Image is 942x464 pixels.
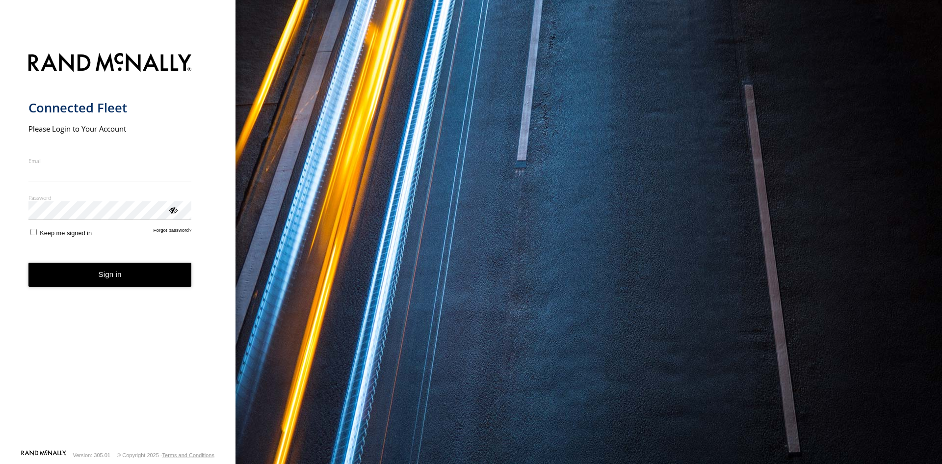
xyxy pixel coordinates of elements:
a: Terms and Conditions [162,452,214,458]
a: Forgot password? [154,227,192,237]
label: Email [28,157,192,164]
div: © Copyright 2025 - [117,452,214,458]
div: Version: 305.01 [73,452,110,458]
img: Rand McNally [28,51,192,76]
h2: Please Login to Your Account [28,124,192,134]
a: Visit our Website [21,450,66,460]
h1: Connected Fleet [28,100,192,116]
div: ViewPassword [168,205,178,215]
button: Sign in [28,263,192,287]
form: main [28,47,208,449]
span: Keep me signed in [40,229,92,237]
label: Password [28,194,192,201]
input: Keep me signed in [30,229,37,235]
